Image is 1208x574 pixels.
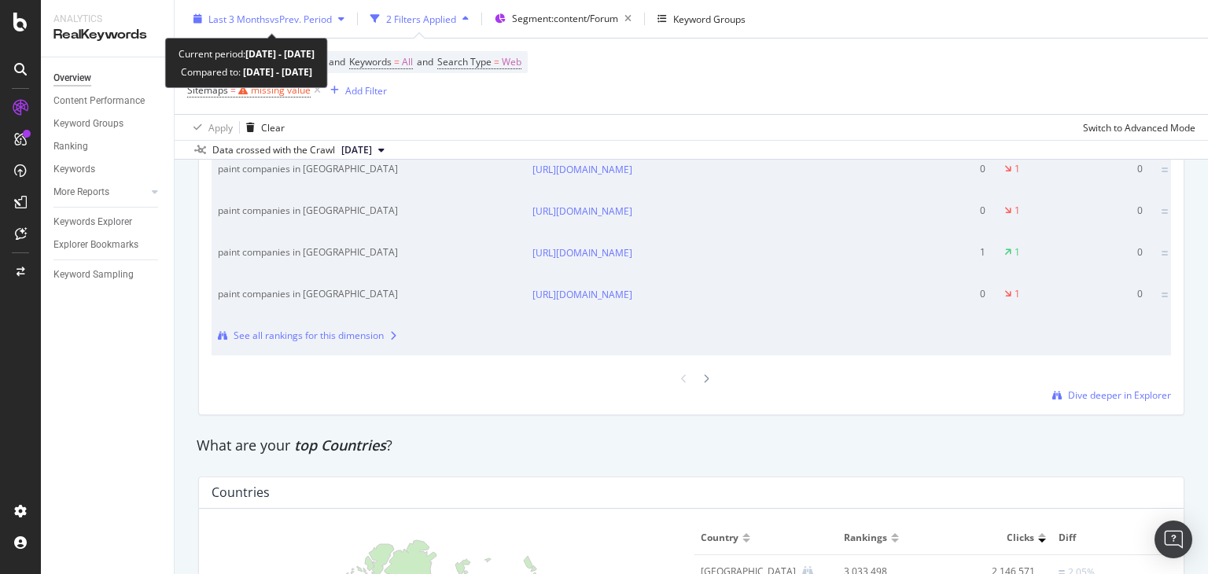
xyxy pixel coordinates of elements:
div: 0 [926,287,985,301]
div: Data crossed with the Crawl [212,143,335,157]
a: [URL][DOMAIN_NAME] [532,204,632,219]
button: Clear [240,115,285,140]
div: More Reports [53,184,109,201]
div: paint companies in india [218,245,490,259]
div: Switch to Advanced Mode [1083,120,1195,134]
button: Apply [187,115,233,140]
a: See all rankings for this dimension [218,329,520,343]
a: [URL][DOMAIN_NAME] [532,245,632,261]
div: 2 Filters Applied [386,12,456,25]
img: Equal [1162,251,1168,256]
span: top Countries [294,436,386,454]
span: Last 3 Months [208,12,270,25]
button: Switch to Advanced Mode [1077,115,1195,140]
span: Search Type [437,55,492,68]
div: paint companies in india [218,162,490,176]
span: Dive deeper in Explorer [1068,388,1171,402]
span: vs Prev. Period [270,12,332,25]
div: Keyword Sampling [53,267,134,283]
b: [DATE] - [DATE] [245,47,315,61]
div: Open Intercom Messenger [1155,521,1192,558]
a: Dive deeper in Explorer [1052,388,1171,402]
div: Overview [53,70,91,86]
span: Country [701,531,738,545]
img: Equal [1162,167,1168,172]
div: paint companies in india [218,204,490,218]
a: Overview [53,70,163,86]
a: Content Performance [53,93,163,109]
span: Segment: content/Forum [512,12,618,25]
button: Last 3 MonthsvsPrev. Period [187,6,351,31]
div: Content Performance [53,93,145,109]
a: Keyword Groups [53,116,163,132]
div: 0 [1083,245,1143,259]
img: Equal [1162,209,1168,214]
img: Equal [1162,293,1168,297]
span: Sitemaps [187,83,228,97]
div: 0 [1083,162,1143,176]
div: Keywords Explorer [53,214,132,230]
div: 1 [1015,162,1020,176]
div: Ranking [53,138,88,155]
span: = [230,83,236,97]
div: 1 [926,245,985,259]
span: Clicks [1007,531,1034,545]
div: Keyword Groups [673,12,746,25]
span: and [417,55,433,68]
a: More Reports [53,184,147,201]
button: 2 Filters Applied [364,6,475,31]
div: paint companies in india [218,287,490,301]
div: Explorer Bookmarks [53,237,138,253]
div: Keywords [53,161,95,178]
span: All [402,51,413,73]
span: Web [502,51,521,73]
a: [URL][DOMAIN_NAME] [532,287,632,303]
div: 1 [1015,287,1020,301]
span: Rankings [844,531,887,545]
a: Explorer Bookmarks [53,237,163,253]
button: Add Filter [324,81,387,100]
a: Ranking [53,138,163,155]
div: Apply [208,120,233,134]
span: = [394,55,400,68]
div: 1 [1015,204,1020,218]
div: Add Filter [345,83,387,97]
span: 2025 Sep. 1st [341,143,372,157]
div: RealKeywords [53,26,161,44]
div: 1 [1015,245,1020,259]
div: missing value [251,83,311,97]
div: 0 [926,162,985,176]
button: Keyword Groups [651,6,752,31]
button: [DATE] [335,141,391,160]
a: Keywords [53,161,163,178]
span: = [494,55,499,68]
b: [DATE] - [DATE] [241,65,312,79]
button: Segment:content/Forum [488,6,638,31]
div: Current period: [179,45,315,63]
div: 0 [1083,287,1143,301]
span: and [329,55,345,68]
div: See all rankings for this dimension [234,329,384,343]
div: Countries [212,484,270,500]
a: Keyword Sampling [53,267,163,283]
div: What are your ? [197,436,1186,456]
span: Diff [1059,531,1162,545]
div: Clear [261,120,285,134]
div: 0 [1083,204,1143,218]
div: Compared to: [181,63,312,81]
span: Keywords [349,55,392,68]
a: Keywords Explorer [53,214,163,230]
div: 0 [926,204,985,218]
div: Analytics [53,13,161,26]
a: [URL][DOMAIN_NAME] [532,162,632,178]
div: Keyword Groups [53,116,123,132]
